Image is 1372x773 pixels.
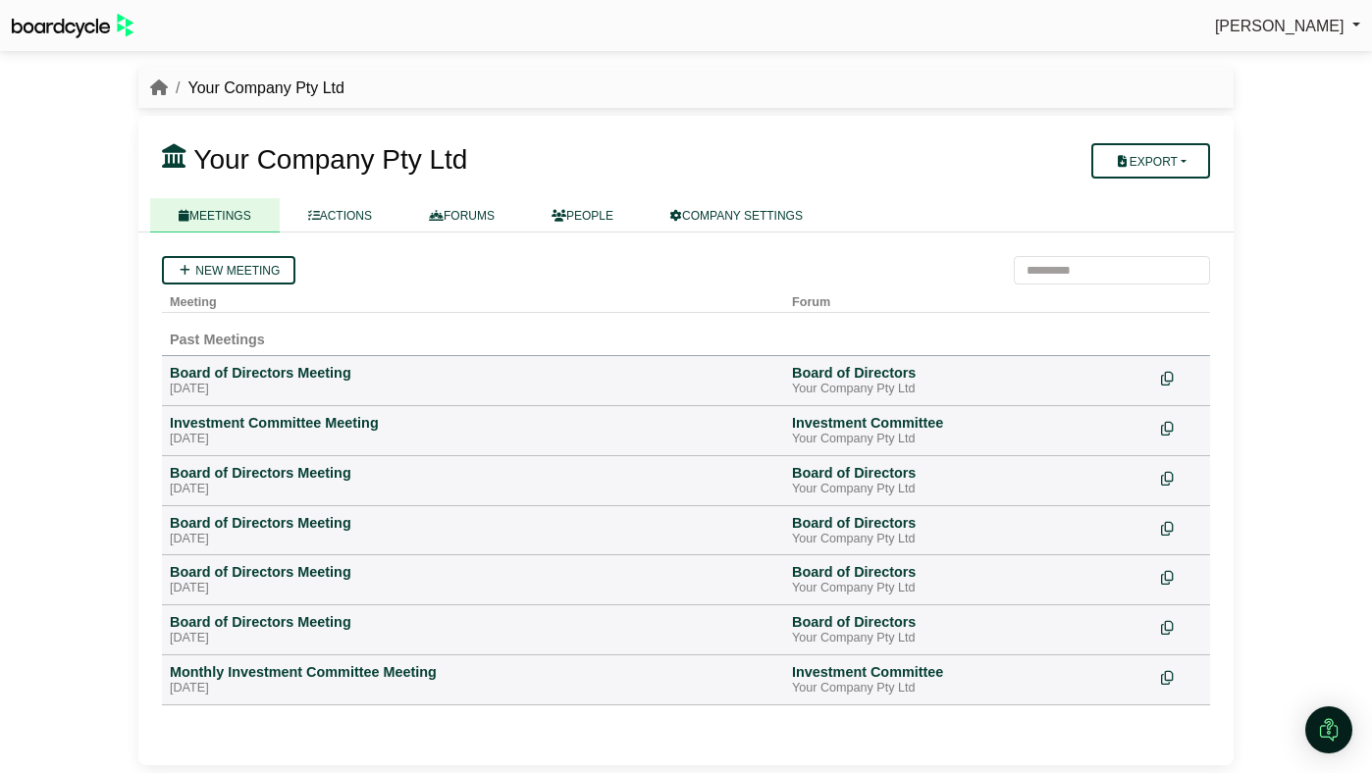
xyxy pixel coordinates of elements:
div: Board of Directors Meeting [170,464,776,482]
a: Board of Directors Meeting [DATE] [170,613,776,646]
div: [DATE] [170,532,776,547]
div: Your Company Pty Ltd [792,432,1145,447]
div: Make a copy [1161,464,1202,490]
div: Your Company Pty Ltd [792,382,1145,397]
a: PEOPLE [523,198,642,232]
a: Investment Committee Your Company Pty Ltd [792,414,1145,447]
a: Board of Directors Your Company Pty Ltd [792,613,1145,646]
div: Monthly Investment Committee Meeting [170,663,776,681]
a: Board of Directors Meeting [DATE] [170,464,776,497]
div: Board of Directors [792,514,1145,532]
div: Your Company Pty Ltd [792,482,1145,497]
div: Board of Directors [792,364,1145,382]
div: [DATE] [170,482,776,497]
div: Board of Directors Meeting [170,514,776,532]
a: Board of Directors Your Company Pty Ltd [792,563,1145,596]
div: Board of Directors [792,613,1145,631]
a: Board of Directors Your Company Pty Ltd [792,514,1145,547]
button: Export [1091,143,1210,179]
div: Investment Committee [792,663,1145,681]
div: [DATE] [170,382,776,397]
nav: breadcrumb [150,76,344,101]
div: Board of Directors [792,563,1145,581]
th: Forum [784,284,1153,313]
a: Board of Directors Your Company Pty Ltd [792,464,1145,497]
a: Board of Directors Meeting [DATE] [170,364,776,397]
a: [PERSON_NAME] [1215,14,1360,39]
a: Board of Directors Meeting [DATE] [170,514,776,547]
span: [PERSON_NAME] [1215,18,1345,34]
a: Board of Directors Meeting [DATE] [170,563,776,596]
img: BoardcycleBlackGreen-aaafeed430059cb809a45853b8cf6d952af9d84e6e89e1f1685b34bfd5cb7d64.svg [12,14,133,38]
div: Board of Directors Meeting [170,613,776,631]
div: [DATE] [170,432,776,447]
a: MEETINGS [150,198,280,232]
div: [DATE] [170,681,776,696]
a: New meeting [162,256,295,284]
a: ACTIONS [280,198,400,232]
div: Make a copy [1161,414,1202,440]
div: Make a copy [1161,613,1202,640]
span: Past Meetings [170,332,265,347]
div: Your Company Pty Ltd [792,681,1145,696]
div: Your Company Pty Ltd [792,581,1145,596]
div: Make a copy [1161,663,1202,690]
div: Make a copy [1161,514,1202,541]
div: Open Intercom Messenger [1305,706,1352,753]
span: Your Company Pty Ltd [193,144,467,175]
a: Investment Committee Meeting [DATE] [170,414,776,447]
a: Board of Directors Your Company Pty Ltd [792,364,1145,397]
div: Board of Directors Meeting [170,563,776,581]
li: Your Company Pty Ltd [168,76,344,101]
div: Make a copy [1161,563,1202,590]
a: COMPANY SETTINGS [642,198,831,232]
div: Your Company Pty Ltd [792,532,1145,547]
div: [DATE] [170,581,776,596]
a: Investment Committee Your Company Pty Ltd [792,663,1145,696]
a: FORUMS [400,198,523,232]
div: Your Company Pty Ltd [792,631,1145,646]
div: Make a copy [1161,364,1202,390]
a: Monthly Investment Committee Meeting [DATE] [170,663,776,696]
div: Investment Committee Meeting [170,414,776,432]
div: Board of Directors [792,464,1145,482]
th: Meeting [162,284,784,313]
div: Investment Committee [792,414,1145,432]
div: [DATE] [170,631,776,646]
div: Board of Directors Meeting [170,364,776,382]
